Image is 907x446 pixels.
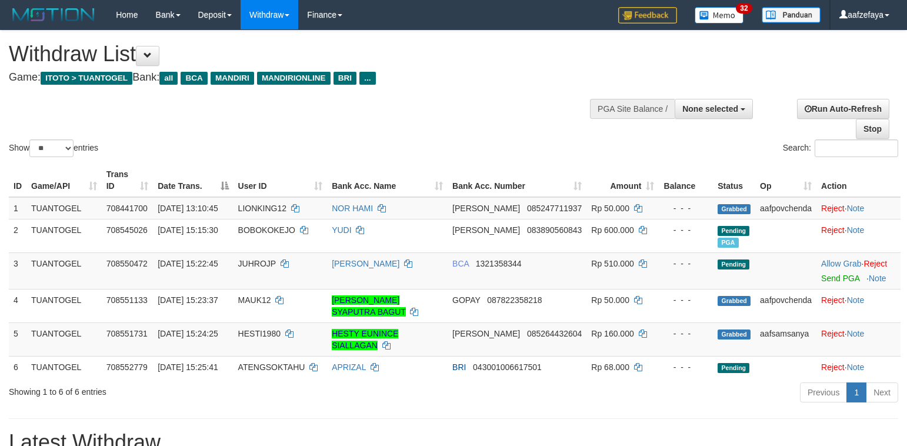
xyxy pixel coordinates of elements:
a: Note [847,362,865,372]
span: MANDIRIONLINE [257,72,331,85]
a: 1 [846,382,866,402]
td: TUANTOGEL [26,252,102,289]
a: Note [847,295,865,305]
img: Button%20Memo.svg [695,7,744,24]
span: ... [359,72,375,85]
span: 32 [736,3,752,14]
span: Copy 1321358344 to clipboard [476,259,522,268]
span: all [159,72,178,85]
a: Note [847,204,865,213]
span: 708550472 [106,259,148,268]
div: - - - [663,328,708,340]
th: Bank Acc. Number: activate to sort column ascending [448,164,586,197]
th: Bank Acc. Name: activate to sort column ascending [327,164,448,197]
span: · [821,259,863,268]
a: Reject [821,362,845,372]
td: 1 [9,197,26,219]
span: Grabbed [718,204,751,214]
h4: Game: Bank: [9,72,593,84]
a: Previous [800,382,847,402]
span: JUHROJP [238,259,276,268]
span: 708441700 [106,204,148,213]
span: Rp 50.000 [591,295,629,305]
a: Note [869,274,886,283]
img: Feedback.jpg [618,7,677,24]
a: Reject [821,225,845,235]
span: 708551731 [106,329,148,338]
a: Next [866,382,898,402]
div: - - - [663,294,708,306]
td: · [816,289,901,322]
h1: Withdraw List [9,42,593,66]
span: Copy 043001006617501 to clipboard [473,362,542,372]
span: HESTI1980 [238,329,281,338]
td: · [816,252,901,289]
span: Grabbed [718,296,751,306]
span: LIONKING12 [238,204,286,213]
td: TUANTOGEL [26,219,102,252]
span: MANDIRI [211,72,254,85]
td: · [816,219,901,252]
td: TUANTOGEL [26,289,102,322]
span: ATENGSOKTAHU [238,362,305,372]
th: Game/API: activate to sort column ascending [26,164,102,197]
span: [DATE] 15:22:45 [158,259,218,268]
td: 3 [9,252,26,289]
span: [DATE] 15:15:30 [158,225,218,235]
input: Search: [815,139,898,157]
td: 2 [9,219,26,252]
th: User ID: activate to sort column ascending [234,164,328,197]
span: [PERSON_NAME] [452,225,520,235]
button: None selected [675,99,753,119]
a: APRIZAL [332,362,366,372]
span: ITOTO > TUANTOGEL [41,72,132,85]
span: [DATE] 13:10:45 [158,204,218,213]
span: [DATE] 15:23:37 [158,295,218,305]
span: GOPAY [452,295,480,305]
a: HESTY EUNINCE SIALLAGAN [332,329,398,350]
a: Reject [821,204,845,213]
a: Send PGA [821,274,859,283]
td: TUANTOGEL [26,322,102,356]
img: panduan.png [762,7,821,23]
th: Date Trans.: activate to sort column descending [153,164,233,197]
div: - - - [663,258,708,269]
a: Allow Grab [821,259,861,268]
span: Rp 50.000 [591,204,629,213]
a: Stop [856,119,889,139]
td: · [816,197,901,219]
a: Run Auto-Refresh [797,99,889,119]
a: YUDI [332,225,351,235]
div: Showing 1 to 6 of 6 entries [9,381,369,398]
th: Op: activate to sort column ascending [755,164,816,197]
a: Reject [863,259,887,268]
span: [DATE] 15:24:25 [158,329,218,338]
td: 6 [9,356,26,378]
span: BOBOKOKEJO [238,225,295,235]
span: Marked by aafzefaya [718,238,738,248]
a: [PERSON_NAME] [332,259,399,268]
label: Show entries [9,139,98,157]
td: aafpovchenda [755,197,816,219]
td: 4 [9,289,26,322]
a: Reject [821,329,845,338]
span: BRI [334,72,356,85]
span: BRI [452,362,466,372]
a: Note [847,225,865,235]
span: Copy 085247711937 to clipboard [527,204,582,213]
a: Note [847,329,865,338]
span: Copy 087822358218 to clipboard [487,295,542,305]
div: - - - [663,224,708,236]
th: ID [9,164,26,197]
span: Rp 160.000 [591,329,633,338]
img: MOTION_logo.png [9,6,98,24]
th: Trans ID: activate to sort column ascending [102,164,154,197]
td: TUANTOGEL [26,356,102,378]
td: · [816,322,901,356]
span: 708545026 [106,225,148,235]
span: Pending [718,259,749,269]
th: Balance [659,164,713,197]
span: Rp 600.000 [591,225,633,235]
td: aafsamsanya [755,322,816,356]
span: Grabbed [718,329,751,340]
